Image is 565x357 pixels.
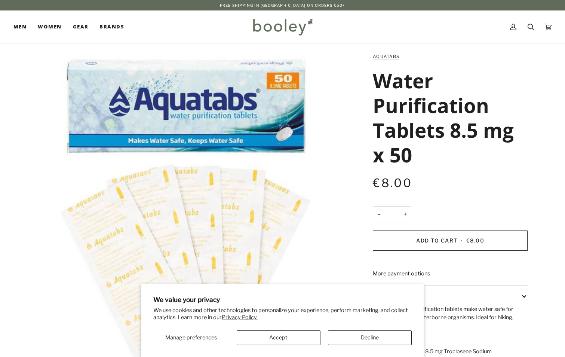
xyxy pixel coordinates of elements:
a: Brands [94,10,130,43]
span: Manage preferences [165,334,217,341]
h1: Water Purification Tablets 8.5 mg x 50 [373,68,522,167]
button: Decline [328,330,412,345]
h2: We value your privacy [153,296,412,303]
a: More payment options [373,270,528,278]
button: − [373,206,385,223]
span: Gear [73,23,89,31]
span: €8.00 [373,176,412,190]
span: Men [13,23,27,31]
span: Brands [99,23,124,31]
span: Women [38,23,61,31]
p: Free Shipping in [GEOGRAPHIC_DATA] on Orders €50+ [220,2,345,8]
h2: Features: [373,336,528,348]
span: Aquatabs water purification tablets make water safe for drinking by killing waterborne organisms.... [373,306,513,329]
button: Manage preferences [153,330,229,345]
a: Women [32,10,67,43]
input: Quantity [373,206,411,223]
p: We use cookies and other technologies to personalize your experience, perform marketing, and coll... [153,307,412,321]
button: Description [373,286,528,305]
a: Men [13,10,32,43]
button: + [399,206,411,223]
a: Gear [67,10,94,43]
span: Add to Cart [416,237,458,244]
img: Booley [250,16,315,38]
li: Active ingredient: 8.5 mg Troclosene Sodium [380,348,528,356]
button: Add to Cart • €8.00 [373,231,528,251]
a: Aquatabs [373,54,399,59]
a: Privacy Policy. [222,314,258,321]
span: • [459,237,464,244]
span: €8.00 [466,237,485,244]
button: Accept [237,330,320,345]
